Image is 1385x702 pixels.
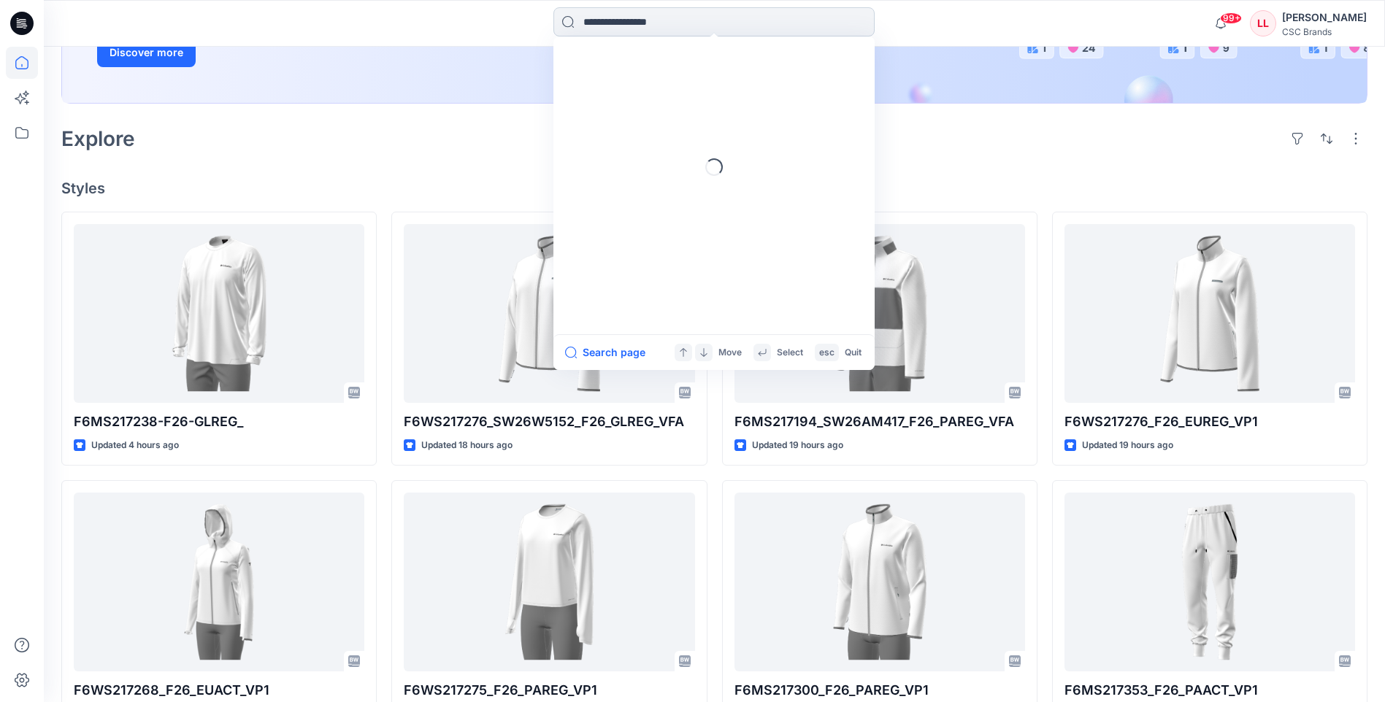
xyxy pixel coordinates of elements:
p: F6WS217276_SW26W5152_F26_GLREG_VFA [404,412,694,432]
p: Updated 4 hours ago [91,438,179,453]
a: Discover more [97,38,426,67]
p: Updated 19 hours ago [752,438,843,453]
h2: Explore [61,127,135,150]
p: F6MS217353_F26_PAACT_VP1 [1064,680,1355,701]
p: F6WS217275_F26_PAREG_VP1 [404,680,694,701]
p: F6MS217300_F26_PAREG_VP1 [734,680,1025,701]
a: F6WS217268_F26_EUACT_VP1 [74,493,364,671]
p: Select [777,345,803,360]
p: esc [819,345,835,360]
p: Updated 18 hours ago [421,438,513,453]
p: Move [718,345,742,360]
p: Quit [845,345,862,360]
a: F6MS217353_F26_PAACT_VP1 [1064,493,1355,671]
a: F6WS217276_SW26W5152_F26_GLREG_VFA [404,224,694,403]
p: Updated 19 hours ago [1082,438,1173,453]
p: F6WS217268_F26_EUACT_VP1 [74,680,364,701]
button: Search page [565,344,645,361]
a: F6WS217275_F26_PAREG_VP1 [404,493,694,671]
a: F6MS217238-F26-GLREG_ [74,224,364,403]
a: F6MS217194_SW26AM417_F26_PAREG_VFA [734,224,1025,403]
p: F6MS217194_SW26AM417_F26_PAREG_VFA [734,412,1025,432]
span: 99+ [1220,12,1242,24]
p: F6WS217276_F26_EUREG_VP1 [1064,412,1355,432]
div: CSC Brands [1282,26,1367,37]
h4: Styles [61,180,1367,197]
div: [PERSON_NAME] [1282,9,1367,26]
div: LL [1250,10,1276,36]
a: F6MS217300_F26_PAREG_VP1 [734,493,1025,671]
p: F6MS217238-F26-GLREG_ [74,412,364,432]
button: Discover more [97,38,196,67]
a: F6WS217276_F26_EUREG_VP1 [1064,224,1355,403]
